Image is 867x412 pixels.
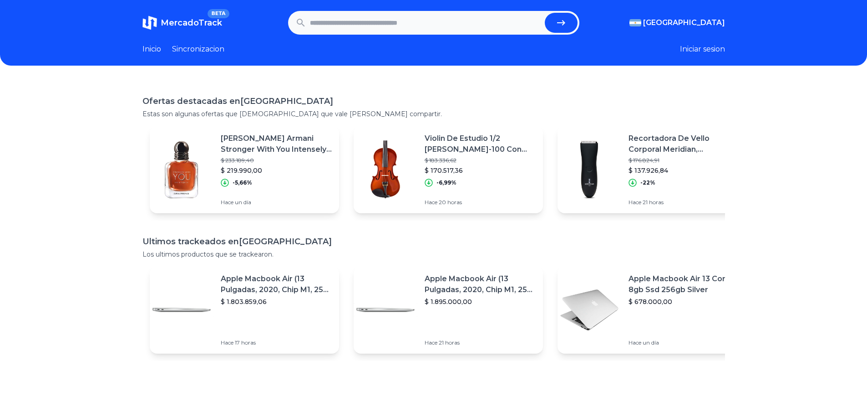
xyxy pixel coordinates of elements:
p: $ 176.824,91 [629,157,740,164]
img: Featured image [354,138,417,201]
img: Featured image [150,278,213,342]
img: Featured image [558,138,621,201]
img: Featured image [150,138,213,201]
a: Sincronizacion [172,44,224,55]
p: Hace 21 horas [629,199,740,206]
p: $ 219.990,00 [221,166,332,175]
p: $ 233.189,40 [221,157,332,164]
p: -22% [640,179,655,186]
a: Featured imageApple Macbook Air (13 Pulgadas, 2020, Chip M1, 256 Gb De Ssd, 8 Gb De Ram) - Plata$... [150,266,339,354]
p: Hace un día [221,199,332,206]
p: Hace 17 horas [221,339,332,346]
a: Featured imageViolin De Estudio 1/2 [PERSON_NAME]-100 Con Estuche Arco Resina$ 183.336,62$ 170.51... [354,126,543,213]
a: MercadoTrackBETA [142,15,222,30]
p: Apple Macbook Air 13 Core I5 8gb Ssd 256gb Silver [629,273,740,295]
p: [PERSON_NAME] Armani Stronger With You Intensely Edp 50ml [221,133,332,155]
button: [GEOGRAPHIC_DATA] [629,17,725,28]
p: Recortadora De Vello Corporal Meridian, Impermeable, Negro [629,133,740,155]
a: Featured imageRecortadora De Vello Corporal Meridian, Impermeable, Negro$ 176.824,91$ 137.926,84-... [558,126,747,213]
p: $ 183.336,62 [425,157,536,164]
a: Inicio [142,44,161,55]
p: $ 678.000,00 [629,297,740,306]
p: Estas son algunas ofertas que [DEMOGRAPHIC_DATA] que vale [PERSON_NAME] compartir. [142,109,725,118]
span: [GEOGRAPHIC_DATA] [643,17,725,28]
span: BETA [208,9,229,18]
p: -5,66% [233,179,252,186]
img: Featured image [558,278,621,342]
p: Hace un día [629,339,740,346]
p: Apple Macbook Air (13 Pulgadas, 2020, Chip M1, 256 Gb De Ssd, 8 Gb De Ram) - Plata [425,273,536,295]
p: Hace 20 horas [425,199,536,206]
h1: Ofertas destacadas en [GEOGRAPHIC_DATA] [142,95,725,108]
p: Apple Macbook Air (13 Pulgadas, 2020, Chip M1, 256 Gb De Ssd, 8 Gb De Ram) - Plata [221,273,332,295]
img: MercadoTrack [142,15,157,30]
a: Featured imageApple Macbook Air 13 Core I5 8gb Ssd 256gb Silver$ 678.000,00Hace un día [558,266,747,354]
h1: Ultimos trackeados en [GEOGRAPHIC_DATA] [142,235,725,248]
p: $ 1.803.859,06 [221,297,332,306]
button: Iniciar sesion [680,44,725,55]
a: Featured image[PERSON_NAME] Armani Stronger With You Intensely Edp 50ml$ 233.189,40$ 219.990,00-5... [150,126,339,213]
p: $ 170.517,36 [425,166,536,175]
p: Violin De Estudio 1/2 [PERSON_NAME]-100 Con Estuche Arco Resina [425,133,536,155]
p: $ 1.895.000,00 [425,297,536,306]
img: Featured image [354,278,417,342]
a: Featured imageApple Macbook Air (13 Pulgadas, 2020, Chip M1, 256 Gb De Ssd, 8 Gb De Ram) - Plata$... [354,266,543,354]
p: Hace 21 horas [425,339,536,346]
p: $ 137.926,84 [629,166,740,175]
span: MercadoTrack [161,18,222,28]
p: -6,99% [436,179,456,186]
p: Los ultimos productos que se trackearon. [142,250,725,259]
img: Argentina [629,19,641,26]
